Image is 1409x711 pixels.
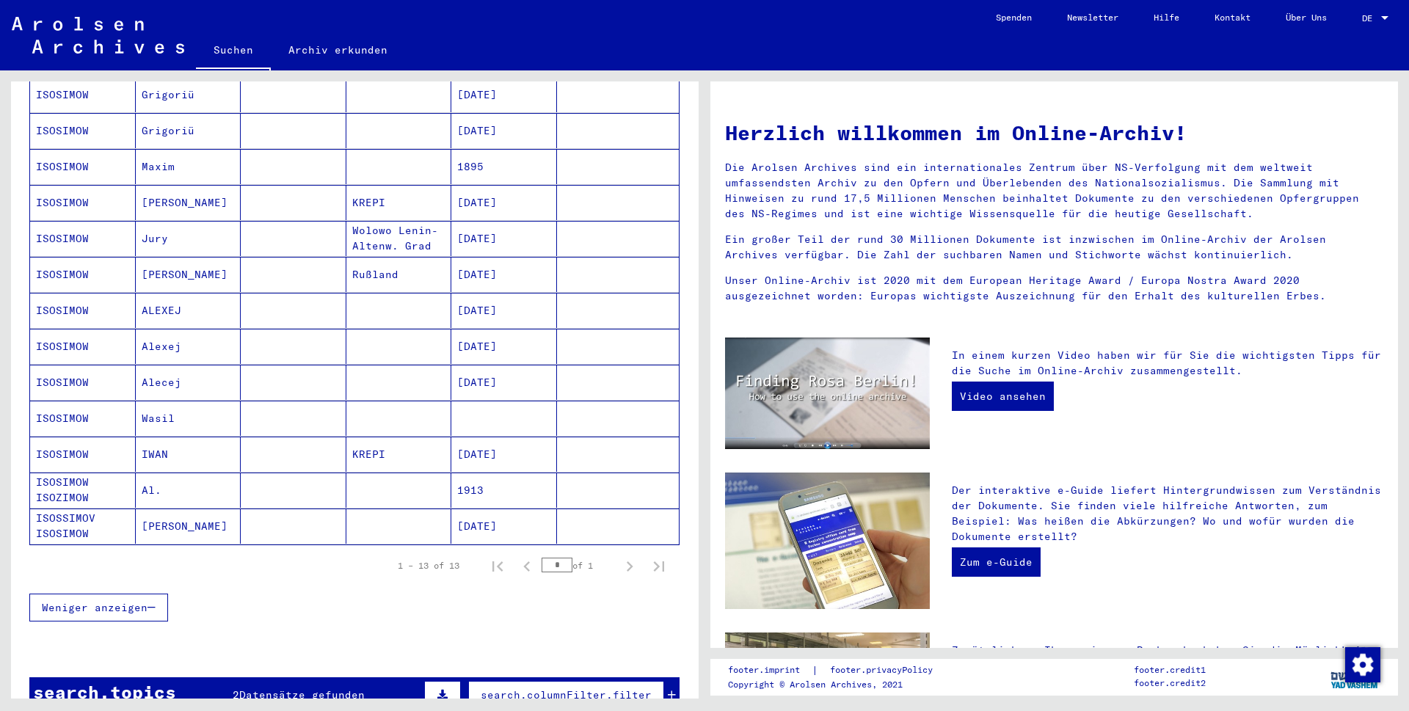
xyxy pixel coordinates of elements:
[30,113,136,148] mat-cell: ISOSIMOW
[136,508,241,544] mat-cell: [PERSON_NAME]
[483,551,512,580] button: First page
[33,679,176,705] div: search.topics
[30,329,136,364] mat-cell: ISOSIMOW
[30,437,136,472] mat-cell: ISOSIMOW
[346,257,452,292] mat-cell: Rußland
[233,688,239,701] span: 2
[644,551,674,580] button: Last page
[136,437,241,472] mat-cell: IWAN
[468,681,664,709] button: search.columnFilter.filter
[136,149,241,184] mat-cell: Maxim
[30,365,136,400] mat-cell: ISOSIMOW
[239,688,365,701] span: Datensätze gefunden
[451,77,557,112] mat-cell: [DATE]
[30,257,136,292] mat-cell: ISOSIMOW
[952,643,1383,704] p: Zusätzlich zu Ihrer eigenen Recherche haben Sie die Möglichkeit, eine Anfrage an die Arolsen Arch...
[136,329,241,364] mat-cell: Alexej
[1345,647,1380,682] img: Zustimmung ändern
[451,508,557,544] mat-cell: [DATE]
[136,293,241,328] mat-cell: ALEXEJ
[952,348,1383,379] p: In einem kurzen Video haben wir für Sie die wichtigsten Tipps für die Suche im Online-Archiv zusa...
[136,365,241,400] mat-cell: Alecej
[725,117,1383,148] h1: Herzlich willkommen im Online-Archiv!
[542,558,615,572] div: of 1
[196,32,271,70] a: Suchen
[1134,677,1206,690] p: footer.credit2
[952,483,1383,544] p: Der interaktive e-Guide liefert Hintergrundwissen zum Verständnis der Dokumente. Sie finden viele...
[30,473,136,508] mat-cell: ISOSIMOW ISOZIMOW
[12,17,184,54] img: Arolsen_neg.svg
[451,221,557,256] mat-cell: [DATE]
[30,508,136,544] mat-cell: ISOSSIMOV ISOSIMOW
[271,32,405,68] a: Archiv erkunden
[1328,658,1383,695] img: yv_logo.png
[42,601,148,614] span: Weniger anzeigen
[30,221,136,256] mat-cell: ISOSIMOW
[398,559,459,572] div: 1 – 13 of 13
[30,77,136,112] mat-cell: ISOSIMOW
[346,437,452,472] mat-cell: KREPI
[725,338,930,449] img: video.jpg
[725,232,1383,263] p: Ein großer Teil der rund 30 Millionen Dokumente ist inzwischen im Online-Archiv der Arolsen Archi...
[1344,646,1380,682] div: Zustimmung ändern
[30,149,136,184] mat-cell: ISOSIMOW
[512,551,542,580] button: Previous page
[725,160,1383,222] p: Die Arolsen Archives sind ein internationales Zentrum über NS-Verfolgung mit dem weltweit umfasse...
[136,257,241,292] mat-cell: [PERSON_NAME]
[952,382,1054,411] a: Video ansehen
[818,663,950,678] a: footer.privacyPolicy
[29,594,168,621] button: Weniger anzeigen
[725,273,1383,304] p: Unser Online-Archiv ist 2020 mit dem European Heritage Award / Europa Nostra Award 2020 ausgezeic...
[136,77,241,112] mat-cell: Grigoriü
[728,663,950,678] div: |
[481,688,652,701] span: search.columnFilter.filter
[30,293,136,328] mat-cell: ISOSIMOW
[451,293,557,328] mat-cell: [DATE]
[451,257,557,292] mat-cell: [DATE]
[725,473,930,609] img: eguide.jpg
[728,663,812,678] a: footer.imprint
[30,401,136,436] mat-cell: ISOSIMOW
[136,113,241,148] mat-cell: Grigoriü
[346,185,452,220] mat-cell: KREPI
[615,551,644,580] button: Next page
[136,221,241,256] mat-cell: Jury
[30,185,136,220] mat-cell: ISOSIMOW
[1134,663,1206,677] p: footer.credit1
[451,113,557,148] mat-cell: [DATE]
[451,473,557,508] mat-cell: 1913
[136,185,241,220] mat-cell: [PERSON_NAME]
[451,185,557,220] mat-cell: [DATE]
[728,678,950,691] p: Copyright © Arolsen Archives, 2021
[451,365,557,400] mat-cell: [DATE]
[136,473,241,508] mat-cell: Al.
[451,329,557,364] mat-cell: [DATE]
[346,221,452,256] mat-cell: Wolowo Lenin-Altenw. Grad
[451,149,557,184] mat-cell: 1895
[952,547,1041,577] a: Zum e-Guide
[1362,13,1378,23] span: DE
[451,437,557,472] mat-cell: [DATE]
[136,401,241,436] mat-cell: Wasil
